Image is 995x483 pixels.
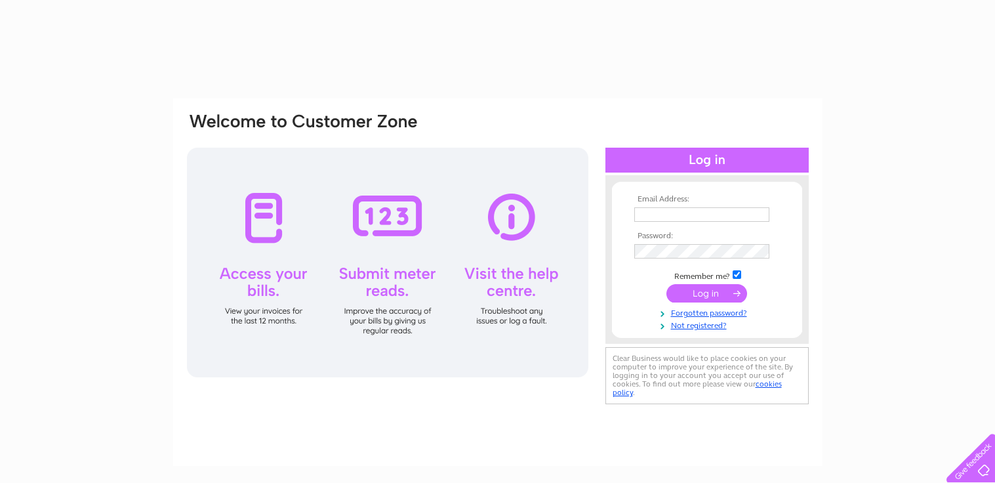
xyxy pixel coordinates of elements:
td: Remember me? [631,268,783,282]
th: Password: [631,232,783,241]
div: Clear Business would like to place cookies on your computer to improve your experience of the sit... [605,347,809,404]
a: Forgotten password? [634,306,783,318]
a: cookies policy [613,379,782,397]
a: Not registered? [634,318,783,331]
input: Submit [666,284,747,303]
th: Email Address: [631,195,783,204]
